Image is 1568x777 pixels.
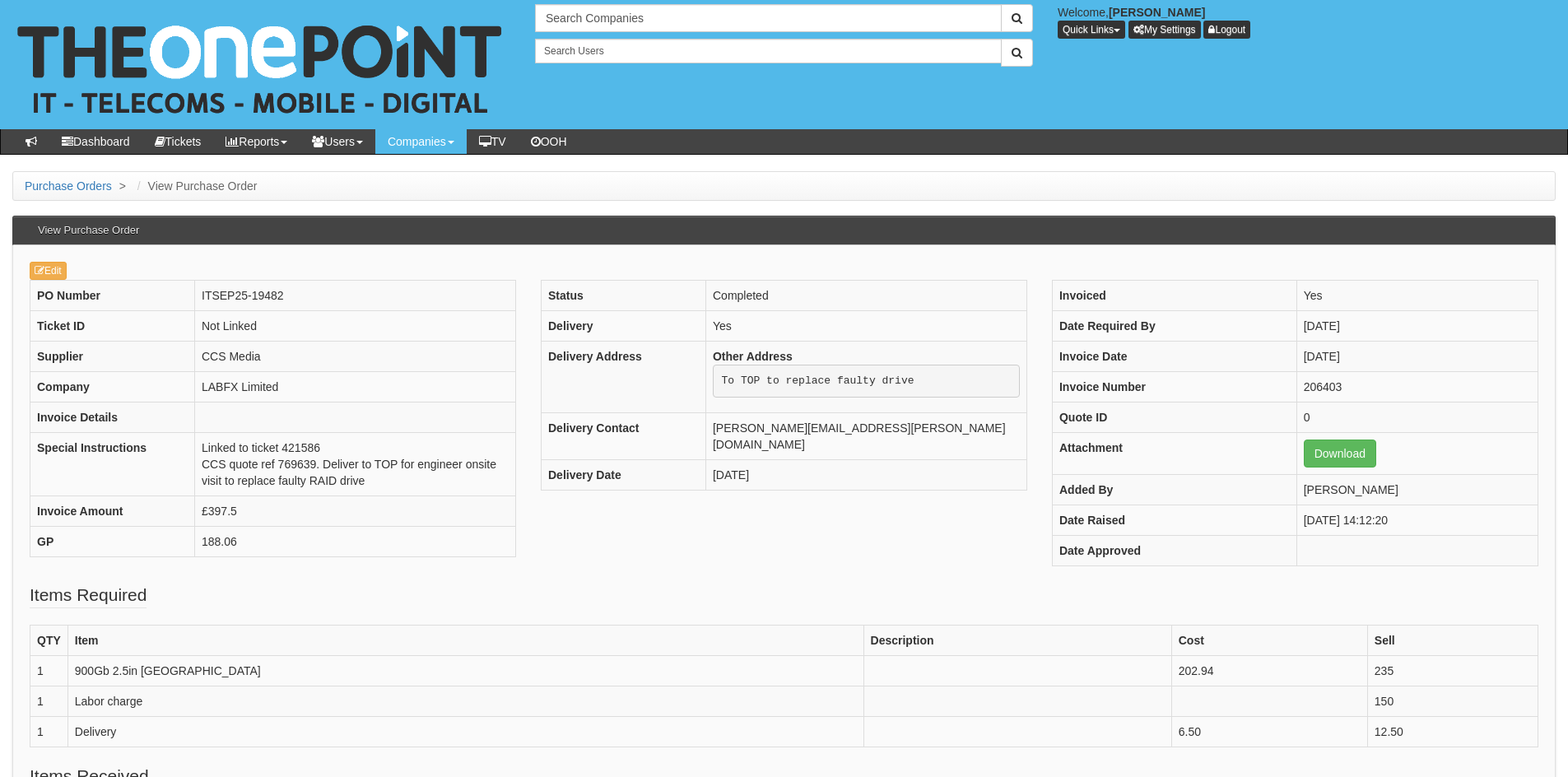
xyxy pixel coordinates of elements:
a: Tickets [142,129,214,154]
span: > [115,179,130,193]
th: Item [67,626,863,656]
th: GP [30,527,195,557]
h3: View Purchase Order [30,216,147,244]
th: Company [30,372,195,402]
td: Completed [705,281,1026,311]
td: 6.50 [1171,717,1367,747]
td: [DATE] [1296,311,1538,342]
button: Quick Links [1058,21,1125,39]
a: Download [1304,440,1376,468]
a: Purchase Orders [25,179,112,193]
th: Delivery Date [541,459,705,490]
th: PO Number [30,281,195,311]
a: OOH [519,129,579,154]
a: Users [300,129,375,154]
td: 0 [1296,402,1538,433]
pre: To TOP to replace faulty drive [713,365,1020,398]
th: Date Raised [1052,505,1296,536]
th: Invoice Details [30,402,195,433]
td: ITSEP25-19482 [195,281,516,311]
td: Linked to ticket 421586 CCS quote ref 769639. Deliver to TOP for engineer onsite visit to replace... [195,433,516,496]
b: Other Address [713,350,793,363]
td: Labor charge [67,686,863,717]
th: Status [541,281,705,311]
div: Welcome, [1045,4,1568,39]
td: 1 [30,686,68,717]
th: Invoice Amount [30,496,195,527]
a: My Settings [1128,21,1201,39]
td: 202.94 [1171,656,1367,686]
td: 1 [30,656,68,686]
th: Cost [1171,626,1367,656]
td: [DATE] 14:12:20 [1296,505,1538,536]
th: Delivery [541,311,705,342]
th: Attachment [1052,433,1296,475]
td: 235 [1367,656,1538,686]
td: 206403 [1296,372,1538,402]
legend: Items Required [30,583,147,608]
a: Logout [1203,21,1250,39]
th: Date Required By [1052,311,1296,342]
a: TV [467,129,519,154]
th: Invoiced [1052,281,1296,311]
td: 12.50 [1367,717,1538,747]
td: LABFX Limited [195,372,516,402]
th: Ticket ID [30,311,195,342]
th: Sell [1367,626,1538,656]
th: Invoice Number [1052,372,1296,402]
td: [PERSON_NAME] [1296,475,1538,505]
input: Search Users [535,39,1002,63]
th: QTY [30,626,68,656]
td: [DATE] [1296,342,1538,372]
td: [DATE] [705,459,1026,490]
b: [PERSON_NAME] [1109,6,1205,19]
a: Reports [213,129,300,154]
td: Not Linked [195,311,516,342]
td: 900Gb 2.5in [GEOGRAPHIC_DATA] [67,656,863,686]
td: 188.06 [195,527,516,557]
th: Quote ID [1052,402,1296,433]
th: Date Approved [1052,536,1296,566]
a: Companies [375,129,467,154]
th: Delivery Contact [541,412,705,459]
td: 1 [30,717,68,747]
td: CCS Media [195,342,516,372]
th: Supplier [30,342,195,372]
th: Delivery Address [541,342,705,413]
th: Added By [1052,475,1296,505]
td: Yes [705,311,1026,342]
th: Invoice Date [1052,342,1296,372]
td: £397.5 [195,496,516,527]
a: Edit [30,262,67,280]
td: Delivery [67,717,863,747]
li: View Purchase Order [133,178,258,194]
th: Description [863,626,1171,656]
input: Search Companies [535,4,1002,32]
td: Yes [1296,281,1538,311]
a: Dashboard [49,129,142,154]
td: [PERSON_NAME][EMAIL_ADDRESS][PERSON_NAME][DOMAIN_NAME] [705,412,1026,459]
td: 150 [1367,686,1538,717]
th: Special Instructions [30,433,195,496]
